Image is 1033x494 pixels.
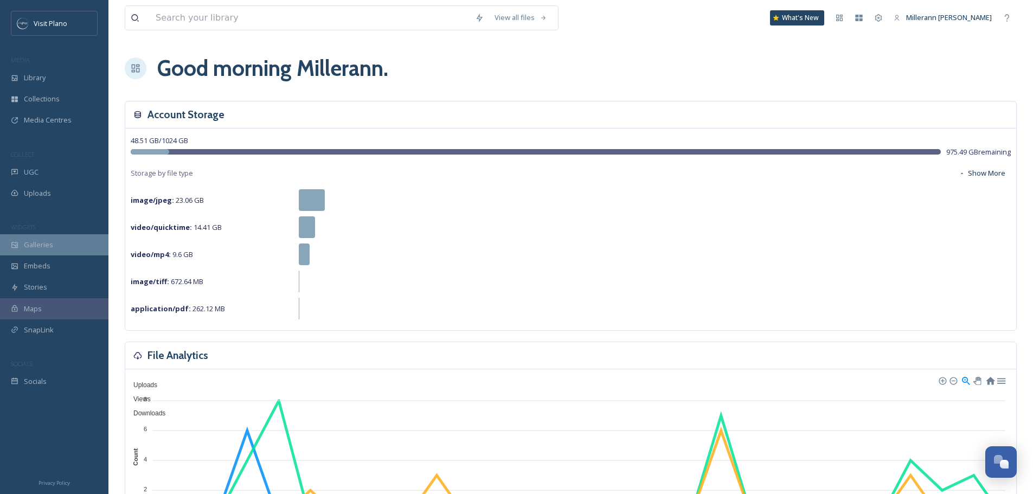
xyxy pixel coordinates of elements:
[131,249,171,259] strong: video/mp4 :
[39,476,70,489] a: Privacy Policy
[24,167,39,177] span: UGC
[24,325,54,335] span: SnapLink
[144,455,147,462] tspan: 4
[11,360,33,368] span: SOCIALS
[961,375,970,384] div: Selection Zoom
[125,381,157,389] span: Uploads
[489,7,553,28] a: View all files
[131,304,225,313] span: 262.12 MB
[125,395,151,403] span: Views
[11,56,30,64] span: MEDIA
[953,163,1011,184] button: Show More
[24,282,47,292] span: Stories
[125,409,165,417] span: Downloads
[144,396,147,402] tspan: 8
[150,6,470,30] input: Search your library
[147,348,208,363] h3: File Analytics
[147,107,224,123] h3: Account Storage
[24,240,53,250] span: Galleries
[888,7,997,28] a: Millerann [PERSON_NAME]
[949,376,957,384] div: Zoom Out
[157,52,388,85] h1: Good morning Millerann .
[131,195,174,205] strong: image/jpeg :
[39,479,70,486] span: Privacy Policy
[770,10,824,25] a: What's New
[132,448,139,466] text: Count
[131,277,169,286] strong: image/tiff :
[24,188,51,198] span: Uploads
[24,73,46,83] span: Library
[996,375,1005,384] div: Menu
[24,261,50,271] span: Embeds
[985,375,994,384] div: Reset Zoom
[24,94,60,104] span: Collections
[144,486,147,492] tspan: 2
[131,136,188,145] span: 48.51 GB / 1024 GB
[131,304,191,313] strong: application/pdf :
[24,115,72,125] span: Media Centres
[17,18,28,29] img: images.jpeg
[131,168,193,178] span: Storage by file type
[11,150,34,158] span: COLLECT
[946,147,1011,157] span: 975.49 GB remaining
[906,12,992,22] span: Millerann [PERSON_NAME]
[131,249,193,259] span: 9.6 GB
[938,376,946,384] div: Zoom In
[34,18,67,28] span: Visit Plano
[131,222,222,232] span: 14.41 GB
[131,195,204,205] span: 23.06 GB
[144,426,147,432] tspan: 6
[24,304,42,314] span: Maps
[131,277,203,286] span: 672.64 MB
[11,223,36,231] span: WIDGETS
[973,377,980,383] div: Panning
[24,376,47,387] span: Socials
[985,446,1017,478] button: Open Chat
[131,222,192,232] strong: video/quicktime :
